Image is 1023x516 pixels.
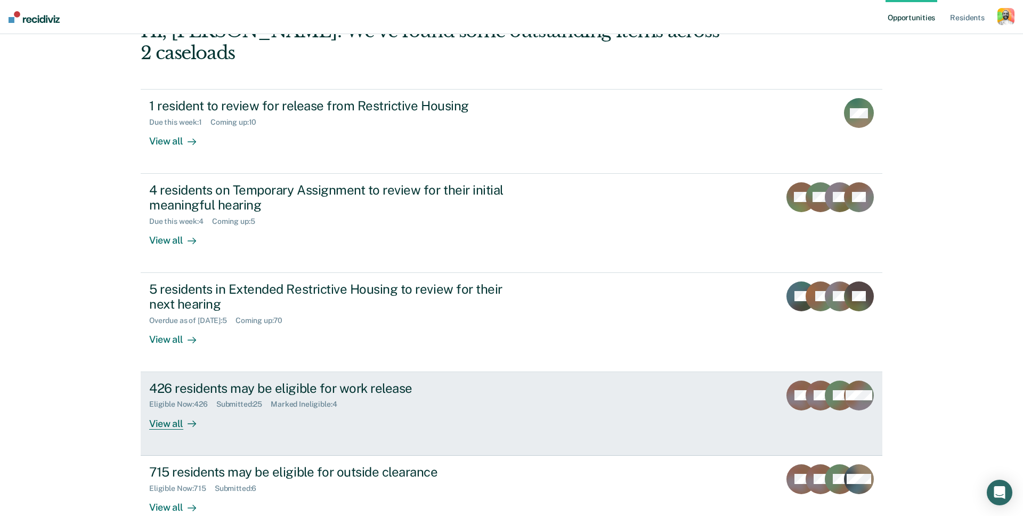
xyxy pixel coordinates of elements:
div: 715 residents may be eligible for outside clearance [149,464,523,480]
div: View all [149,127,209,148]
div: View all [149,325,209,346]
div: Submitted : 6 [215,484,265,493]
div: Eligible Now : 715 [149,484,215,493]
div: Due this week : 4 [149,217,212,226]
div: Overdue as of [DATE] : 5 [149,316,236,325]
div: View all [149,409,209,430]
div: Coming up : 10 [210,118,265,127]
a: 426 residents may be eligible for work releaseEligible Now:426Submitted:25Marked Ineligible:4View... [141,372,882,456]
div: View all [149,226,209,247]
a: 1 resident to review for release from Restrictive HousingDue this week:1Coming up:10View all [141,89,882,173]
div: 426 residents may be eligible for work release [149,381,523,396]
a: 4 residents on Temporary Assignment to review for their initial meaningful hearingDue this week:4... [141,174,882,273]
div: Open Intercom Messenger [987,480,1012,505]
div: Marked Ineligible : 4 [271,400,345,409]
div: Submitted : 25 [216,400,271,409]
div: Coming up : 70 [236,316,291,325]
a: 5 residents in Extended Restrictive Housing to review for their next hearingOverdue as of [DATE]:... [141,273,882,372]
div: View all [149,493,209,513]
div: Due this week : 1 [149,118,210,127]
div: Hi, [PERSON_NAME]. We’ve found some outstanding items across 2 caseloads [141,20,734,64]
div: Eligible Now : 426 [149,400,216,409]
div: Coming up : 5 [212,217,264,226]
div: 4 residents on Temporary Assignment to review for their initial meaningful hearing [149,182,523,213]
img: Recidiviz [9,11,60,23]
div: 1 resident to review for release from Restrictive Housing [149,98,523,114]
div: 5 residents in Extended Restrictive Housing to review for their next hearing [149,281,523,312]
